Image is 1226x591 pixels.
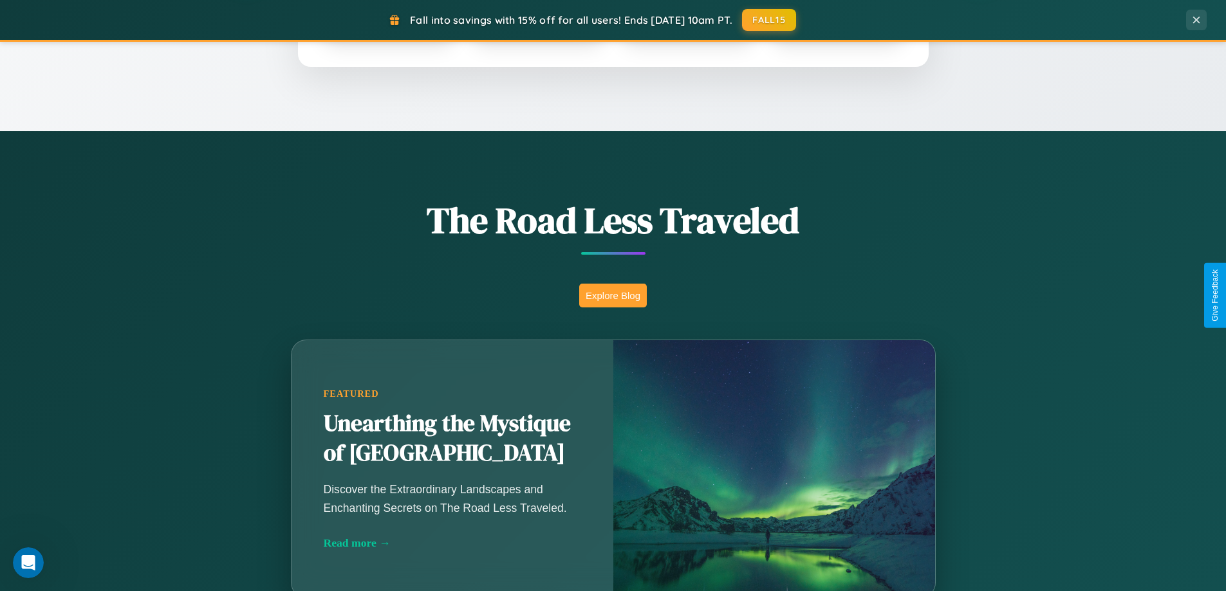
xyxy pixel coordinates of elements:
div: Give Feedback [1211,269,1220,322]
div: Read more → [324,536,581,550]
div: Featured [324,388,581,399]
span: Fall into savings with 15% off for all users! Ends [DATE] 10am PT. [410,14,732,26]
iframe: Intercom live chat [13,547,44,578]
h1: The Road Less Traveled [227,195,999,245]
button: Explore Blog [579,284,647,307]
h2: Unearthing the Mystique of [GEOGRAPHIC_DATA] [324,409,581,468]
p: Discover the Extraordinary Landscapes and Enchanting Secrets on The Road Less Traveled. [324,480,581,516]
button: FALL15 [742,9,796,31]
